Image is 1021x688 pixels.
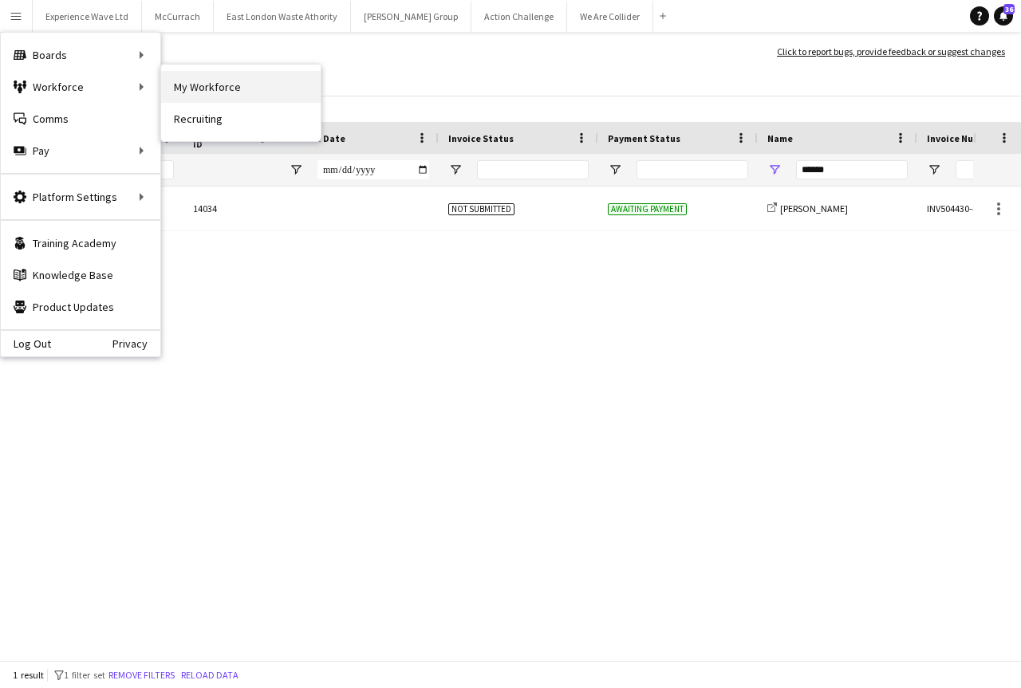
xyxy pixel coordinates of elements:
a: Knowledge Base [1,259,160,291]
span: 36 [1003,4,1015,14]
button: Open Filter Menu [608,163,622,177]
button: Experience Wave Ltd [33,1,142,32]
span: [PERSON_NAME] [780,202,848,214]
input: Invoice Status Filter Input [477,160,589,179]
button: East London Waste Athority [214,1,351,32]
a: Comms [1,103,160,135]
span: Invoice Number [927,132,996,144]
span: 1 filter set [64,669,105,681]
div: Workforce [1,71,160,103]
a: Log Out [1,337,51,350]
button: Action Challenge [471,1,567,32]
a: 36 [994,6,1013,26]
button: Open Filter Menu [927,163,941,177]
input: Name Filter Input [796,160,908,179]
button: Open Filter Menu [289,163,303,177]
span: Invoice Status [448,132,514,144]
button: Reload data [178,666,242,684]
a: Recruiting [161,103,321,135]
a: Privacy [112,337,160,350]
div: Platform Settings [1,181,160,213]
div: Pay [1,135,160,167]
div: Boards [1,39,160,71]
button: McCurrach [142,1,214,32]
span: Name [767,132,793,144]
input: Invoice Date Filter Input [317,160,429,179]
button: Open Filter Menu [767,163,782,177]
button: Open Filter Menu [448,163,463,177]
button: Remove filters [105,666,178,684]
div: 14034 [183,187,279,230]
button: We Are Collider [567,1,653,32]
span: Not submitted [448,203,514,215]
a: Product Updates [1,291,160,323]
span: Payment Status [608,132,680,144]
a: Click to report bugs, provide feedback or suggest changes [777,45,1005,59]
span: Awaiting payment [608,203,687,215]
a: Training Academy [1,227,160,259]
button: [PERSON_NAME] Group [351,1,471,32]
a: My Workforce [161,71,321,103]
